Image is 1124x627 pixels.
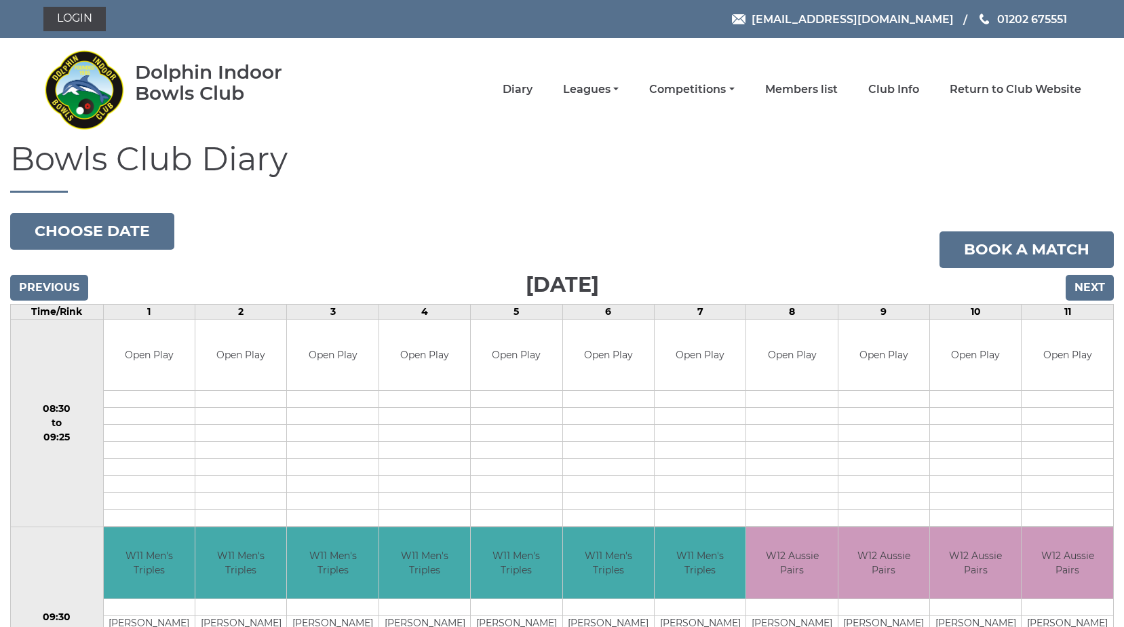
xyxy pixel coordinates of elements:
[195,304,287,319] td: 2
[563,82,619,97] a: Leagues
[939,231,1114,268] a: Book a match
[11,304,104,319] td: Time/Rink
[379,320,470,391] td: Open Play
[930,527,1021,598] td: W12 Aussie Pairs
[379,304,470,319] td: 4
[977,11,1067,28] a: Phone us 01202 675551
[195,527,286,598] td: W11 Men's Triples
[562,304,654,319] td: 6
[732,14,745,24] img: Email
[838,304,929,319] td: 9
[103,304,195,319] td: 1
[104,320,195,391] td: Open Play
[503,82,532,97] a: Diary
[379,527,470,598] td: W11 Men's Triples
[43,7,106,31] a: Login
[287,304,379,319] td: 3
[655,527,745,598] td: W11 Men's Triples
[1066,275,1114,301] input: Next
[1022,527,1113,598] td: W12 Aussie Pairs
[950,82,1081,97] a: Return to Club Website
[930,304,1022,319] td: 10
[563,320,654,391] td: Open Play
[980,14,989,24] img: Phone us
[746,527,837,598] td: W12 Aussie Pairs
[732,11,954,28] a: Email [EMAIL_ADDRESS][DOMAIN_NAME]
[104,527,195,598] td: W11 Men's Triples
[838,320,929,391] td: Open Play
[471,527,562,598] td: W11 Men's Triples
[287,527,378,598] td: W11 Men's Triples
[838,527,929,598] td: W12 Aussie Pairs
[471,304,562,319] td: 5
[471,320,562,391] td: Open Play
[195,320,286,391] td: Open Play
[10,213,174,250] button: Choose date
[43,42,125,137] img: Dolphin Indoor Bowls Club
[746,304,838,319] td: 8
[10,141,1114,193] h1: Bowls Club Diary
[563,527,654,598] td: W11 Men's Triples
[868,82,919,97] a: Club Info
[1022,304,1114,319] td: 11
[135,62,326,104] div: Dolphin Indoor Bowls Club
[649,82,734,97] a: Competitions
[997,12,1067,25] span: 01202 675551
[1022,320,1113,391] td: Open Play
[655,320,745,391] td: Open Play
[11,319,104,527] td: 08:30 to 09:25
[10,275,88,301] input: Previous
[930,320,1021,391] td: Open Play
[752,12,954,25] span: [EMAIL_ADDRESS][DOMAIN_NAME]
[765,82,838,97] a: Members list
[746,320,837,391] td: Open Play
[287,320,378,391] td: Open Play
[654,304,745,319] td: 7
